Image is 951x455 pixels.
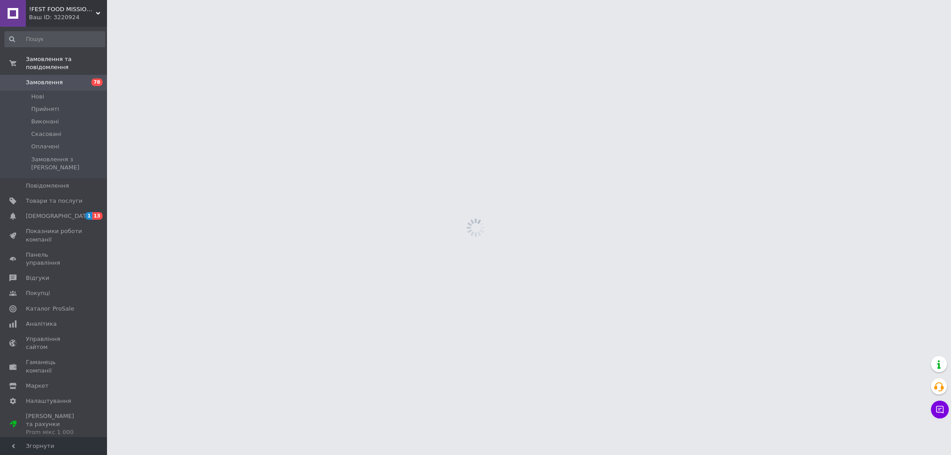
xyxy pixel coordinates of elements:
span: [DEMOGRAPHIC_DATA] [26,212,92,220]
span: 78 [91,78,103,86]
span: Нові [31,93,44,101]
span: Каталог ProSale [26,305,74,313]
span: Панель управління [26,251,82,267]
span: !FEST FOOD MISSION (ex. Green Tramps) [29,5,96,13]
span: Аналітика [26,320,57,328]
span: Покупці [26,289,50,297]
span: Замовлення з [PERSON_NAME] [31,156,104,172]
span: Товари та послуги [26,197,82,205]
span: Показники роботи компанії [26,227,82,243]
input: Пошук [4,31,105,47]
span: Замовлення та повідомлення [26,55,107,71]
span: Маркет [26,382,49,390]
span: Прийняті [31,105,59,113]
span: Виконані [31,118,59,126]
div: Ваш ID: 3220924 [29,13,107,21]
span: Відгуки [26,274,49,282]
span: Налаштування [26,397,71,405]
span: Повідомлення [26,182,69,190]
div: Prom мікс 1 000 [26,428,82,436]
span: Гаманець компанії [26,358,82,374]
span: 13 [92,212,103,220]
span: Оплачені [31,143,59,151]
span: 1 [85,212,92,220]
span: [PERSON_NAME] та рахунки [26,412,82,437]
span: Управління сайтом [26,335,82,351]
button: Чат з покупцем [931,401,949,418]
span: Замовлення [26,78,63,86]
span: Скасовані [31,130,62,138]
